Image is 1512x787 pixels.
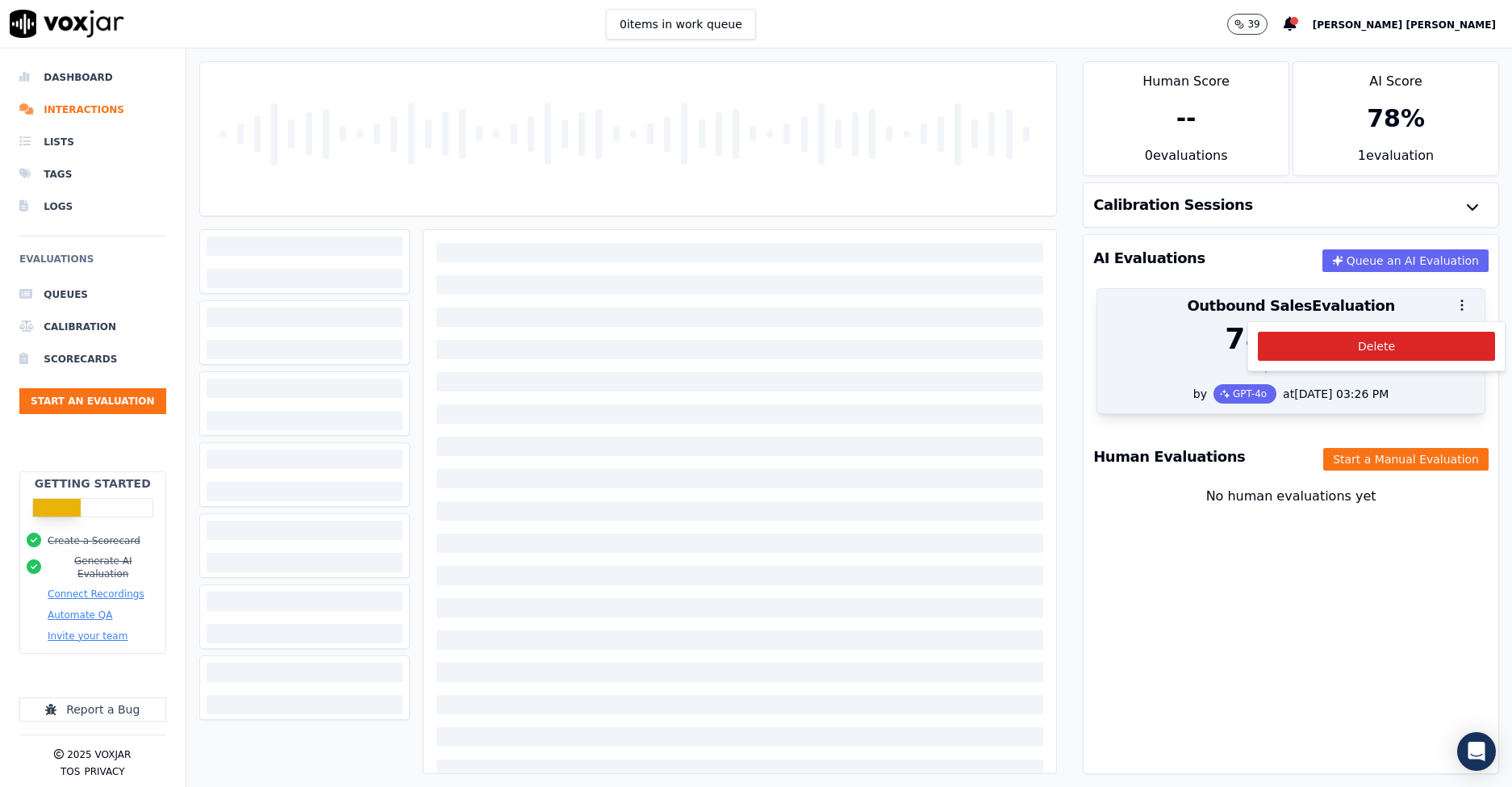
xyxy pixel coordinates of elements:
[19,126,166,158] a: Lists
[1367,104,1425,133] div: 78 %
[61,765,80,778] button: TOS
[1093,450,1245,464] h3: Human Evaluations
[67,748,131,761] p: 2025 Voxjar
[19,61,166,94] a: Dashboard
[10,10,124,38] img: voxjar logo
[48,534,140,547] button: Create a Scorecard
[19,158,166,190] a: Tags
[19,278,166,311] a: Queues
[19,388,166,414] button: Start an Evaluation
[1093,198,1253,212] h3: Calibration Sessions
[1176,104,1197,133] div: --
[1227,14,1267,35] button: 39
[1258,332,1495,361] button: Delete
[1225,323,1294,355] div: 78 %
[1293,146,1498,175] div: 1 evaluation
[1093,251,1205,266] h3: AI Evaluations
[19,343,166,375] a: Scorecards
[1247,18,1259,31] p: 39
[19,94,166,126] a: Interactions
[1213,384,1276,404] div: GPT-4o
[48,609,112,622] button: Automate QA
[1084,146,1289,175] div: 0 evaluation s
[35,475,151,492] h2: Getting Started
[1293,62,1498,91] div: AI Score
[84,765,124,778] button: Privacy
[19,697,166,722] button: Report a Bug
[1097,384,1485,413] div: by
[1084,62,1289,91] div: Human Score
[48,588,144,601] button: Connect Recordings
[48,555,159,580] button: Generate AI Evaluation
[1323,448,1489,471] button: Start a Manual Evaluation
[1096,487,1485,545] div: No human evaluations yet
[1313,15,1512,34] button: [PERSON_NAME] [PERSON_NAME]
[19,311,166,343] a: Calibration
[1457,732,1496,771] div: Open Intercom Messenger
[1227,14,1283,35] button: 39
[1313,19,1496,31] span: [PERSON_NAME] [PERSON_NAME]
[606,9,756,40] button: 0items in work queue
[48,630,127,643] button: Invite your team
[19,190,166,223] a: Logs
[19,249,166,278] h6: Evaluations
[1276,386,1389,402] div: at [DATE] 03:26 PM
[1322,249,1489,272] button: Queue an AI Evaluation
